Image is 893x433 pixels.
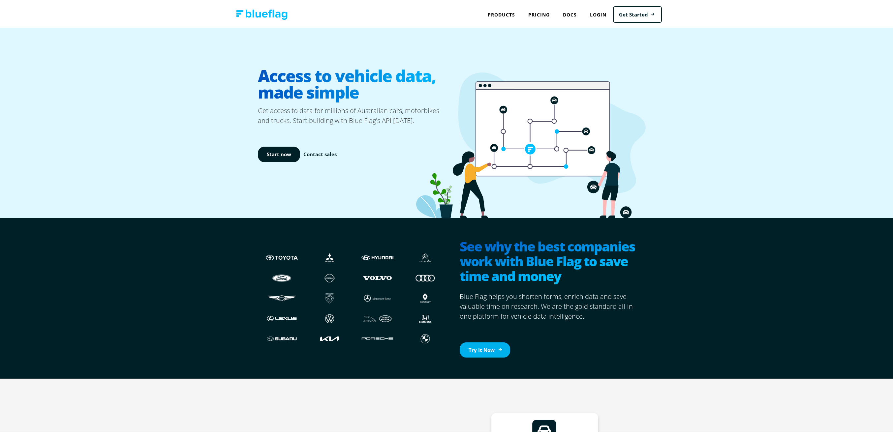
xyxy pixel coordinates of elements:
[583,7,613,20] a: Login to Blue Flag application
[312,311,347,324] img: Volkswagen logo
[264,331,299,344] img: Subaru logo
[481,7,522,20] div: Products
[258,145,300,161] a: Start now
[460,238,640,284] h2: See why the best companies work with Blue Flag to save time and money
[236,8,288,18] img: Blue Flag logo
[264,270,299,283] img: Ford logo
[258,61,449,104] h1: Access to vehicle data, made simple
[312,270,347,283] img: Nissan logo
[460,290,640,320] p: Blue Flag helps you shorten forms, enrich data and save valuable time on research. We are the gol...
[408,331,443,344] img: BMW logo
[264,291,299,303] img: Genesis logo
[360,250,395,263] img: Hyundai logo
[408,270,443,283] img: Audi logo
[360,270,395,283] img: Volvo logo
[408,250,443,263] img: Citroen logo
[460,341,510,357] a: Try It Now
[303,149,337,157] a: Contact sales
[312,291,347,303] img: Peugeot logo
[408,311,443,324] img: Honda logo
[264,250,299,263] img: Toyota logo
[264,311,299,324] img: Lexus logo
[312,331,347,344] img: Kia logo
[556,7,583,20] a: Docs
[360,331,395,344] img: Porshce logo
[258,104,449,124] p: Get access to data for millions of Australian cars, motorbikes and trucks. Start building with Bl...
[360,291,395,303] img: Mercedes logo
[360,311,395,324] img: JLR logo
[312,250,347,263] img: Mistubishi logo
[613,5,662,22] a: Get Started
[408,291,443,303] img: Renault logo
[522,7,556,20] a: Pricing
